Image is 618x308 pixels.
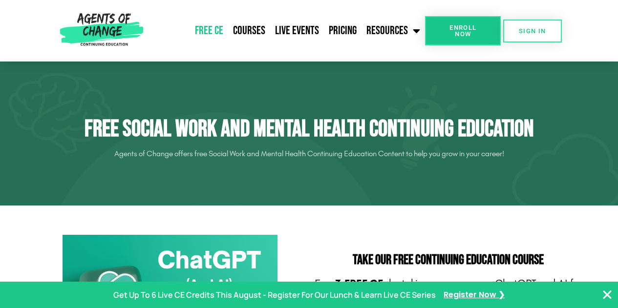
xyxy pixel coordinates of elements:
[335,277,389,290] b: 3 FREE CEs
[324,19,362,43] a: Pricing
[601,289,613,301] button: Close Banner
[147,19,425,43] nav: Menu
[441,24,485,37] span: Enroll Now
[425,16,501,45] a: Enroll Now
[314,277,583,305] p: Earn by taking our course on ChatGPT and AI for Social Workers and Mental Health Professionals.
[519,28,546,34] span: SIGN IN
[314,253,583,267] h2: Take Our FREE Continuing Education Course
[362,19,425,43] a: Resources
[36,115,583,144] h1: Free Social Work and Mental Health Continuing Education
[503,20,562,42] a: SIGN IN
[270,19,324,43] a: Live Events
[113,288,436,302] p: Get Up To 6 Live CE Credits This August - Register For Our Lunch & Learn Live CE Series
[228,19,270,43] a: Courses
[444,288,505,302] a: Register Now ❯
[36,146,583,162] p: Agents of Change offers free Social Work and Mental Health Continuing Education Content to help y...
[190,19,228,43] a: Free CE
